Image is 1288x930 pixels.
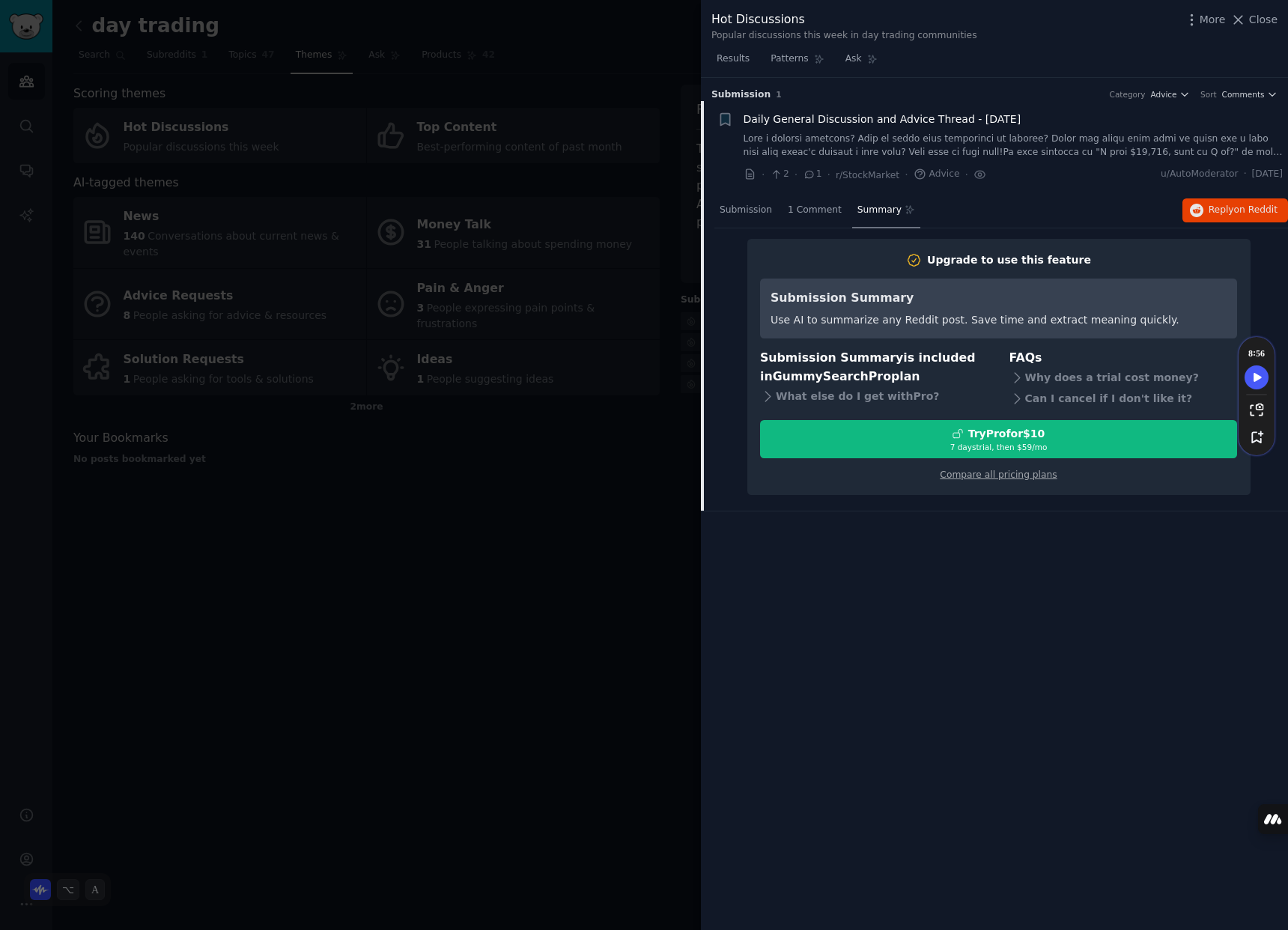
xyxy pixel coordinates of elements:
[840,47,883,78] a: Ask
[711,47,755,78] a: Results
[1230,12,1278,28] button: Close
[773,369,891,383] span: GummySearch Pro
[968,426,1045,442] div: Try Pro for $10
[1244,168,1247,181] span: ·
[771,312,1179,328] div: Use AI to summarize any Reddit post. Save time and extract meaning quickly.
[762,167,765,183] span: ·
[744,133,1284,159] a: Lore i dolorsi ametcons? Adip el seddo eius temporinci ut laboree? Dolor mag aliqu enim admi ve q...
[1182,198,1288,222] button: Replyon Reddit
[720,204,772,217] span: Submission
[761,442,1236,452] div: 7 days trial, then $ 59 /mo
[845,52,862,66] span: Ask
[927,252,1091,268] div: Upgrade to use this feature
[788,204,842,217] span: 1 Comment
[776,90,781,99] span: 1
[1252,168,1283,181] span: [DATE]
[1009,349,1238,368] h3: FAQs
[771,289,1179,308] h3: Submission Summary
[765,47,829,78] a: Patterns
[711,10,977,29] div: Hot Discussions
[1200,12,1226,28] span: More
[940,469,1057,480] a: Compare all pricing plans
[1222,89,1278,100] button: Comments
[1009,368,1238,389] div: Why does a trial cost money?
[857,204,902,217] span: Summary
[914,168,960,181] span: Advice
[711,88,771,102] span: Submission
[1161,168,1239,181] span: u/AutoModerator
[1009,389,1238,410] div: Can I cancel if I don't like it?
[803,168,821,181] span: 1
[760,420,1237,458] button: TryProfor$107 daystrial, then $59/mo
[744,112,1021,127] a: Daily General Discussion and Advice Thread - [DATE]
[760,349,988,386] h3: Submission Summary is included in plan
[836,170,899,180] span: r/StockMarket
[770,168,789,181] span: 2
[1249,12,1278,28] span: Close
[905,167,908,183] span: ·
[1184,12,1226,28] button: More
[1110,89,1146,100] div: Category
[1151,89,1191,100] button: Advice
[717,52,750,66] span: Results
[1234,204,1278,215] span: on Reddit
[827,167,830,183] span: ·
[771,52,808,66] span: Patterns
[760,386,988,407] div: What else do I get with Pro ?
[1151,89,1177,100] span: Advice
[795,167,798,183] span: ·
[1222,89,1265,100] span: Comments
[711,29,977,43] div: Popular discussions this week in day trading communities
[1200,89,1217,100] div: Sort
[1209,204,1278,217] span: Reply
[965,167,967,183] span: ·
